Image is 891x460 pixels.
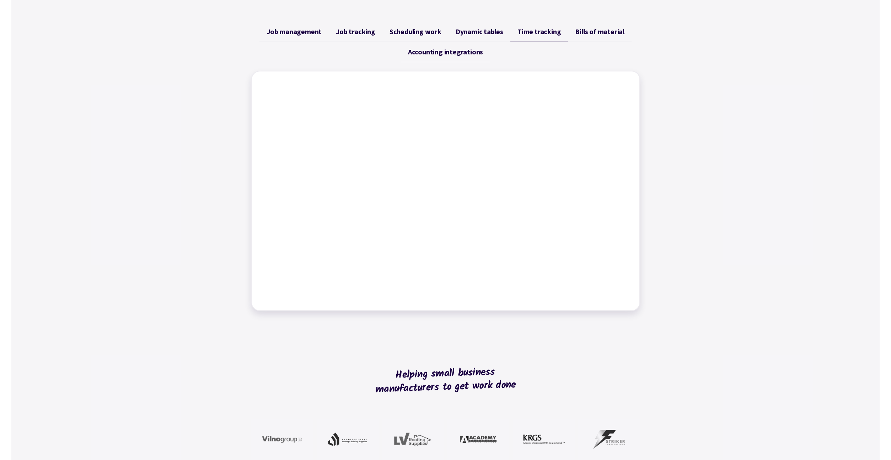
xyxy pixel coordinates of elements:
span: Job tracking [336,27,375,36]
span: Bills of material [575,27,624,36]
span: Scheduling work [390,27,441,36]
iframe: Factory - Tracking time worked and creating timesheets [259,79,632,303]
span: Time tracking [517,27,561,36]
h2: Helping small business manufacturers to get work done [366,339,525,422]
span: Dynamic tables [456,27,503,36]
span: Accounting integrations [408,48,483,56]
iframe: Chat Widget [855,426,891,460]
span: Job management [267,27,322,36]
